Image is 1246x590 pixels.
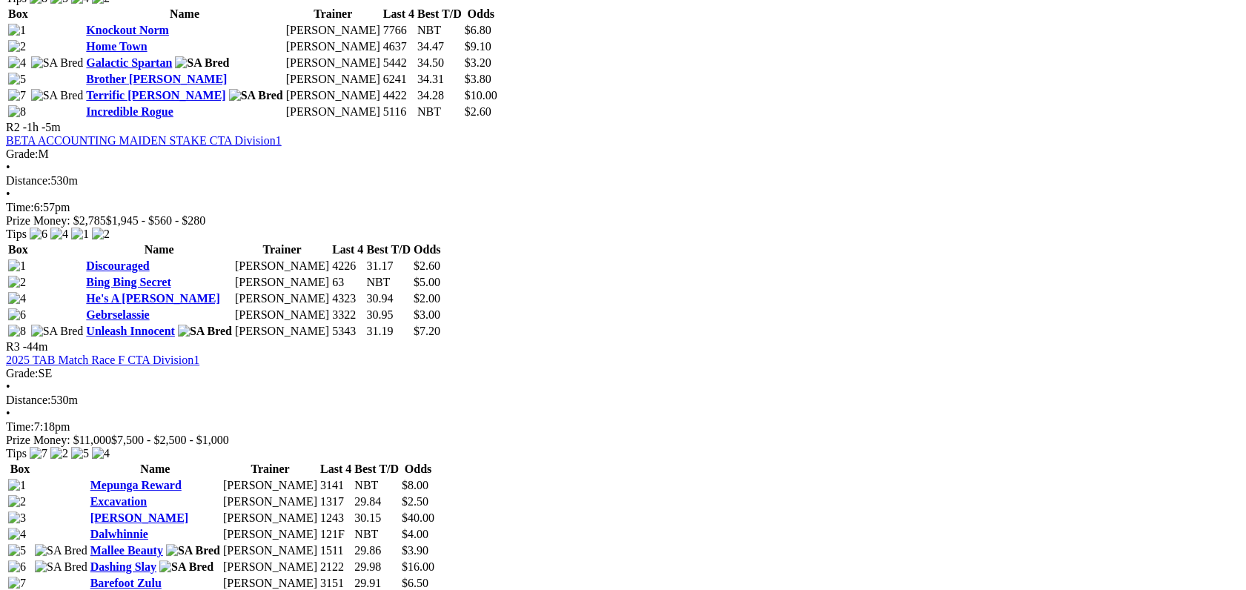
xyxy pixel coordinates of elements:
td: [PERSON_NAME] [285,105,381,119]
th: Best T/D [354,462,400,477]
img: 4 [8,56,26,70]
th: Odds [401,462,435,477]
a: Unleash Innocent [86,325,175,337]
td: 30.94 [365,291,411,306]
td: [PERSON_NAME] [285,88,381,103]
td: 5442 [382,56,415,70]
a: Bing Bing Secret [86,276,170,288]
div: SE [6,367,1240,380]
span: -1h -5m [23,121,61,133]
td: 5116 [382,105,415,119]
span: Grade: [6,147,39,160]
img: 1 [71,228,89,241]
td: 30.95 [365,308,411,322]
td: 1317 [319,494,352,509]
span: Distance: [6,394,50,406]
span: $3.00 [414,308,440,321]
img: SA Bred [31,56,84,70]
a: He's A [PERSON_NAME] [86,292,219,305]
th: Last 4 [382,7,415,21]
span: $3.90 [402,544,428,557]
span: $9.10 [465,40,491,53]
span: $2.60 [414,259,440,272]
img: SA Bred [159,560,213,574]
td: [PERSON_NAME] [285,23,381,38]
span: R3 [6,340,20,353]
td: [PERSON_NAME] [234,291,330,306]
img: 7 [8,577,26,590]
th: Best T/D [365,242,411,257]
th: Last 4 [331,242,364,257]
td: 31.19 [365,324,411,339]
td: 29.84 [354,494,400,509]
span: $2.00 [414,292,440,305]
span: Time: [6,201,34,213]
img: SA Bred [35,560,87,574]
span: $7.20 [414,325,440,337]
div: Prize Money: $2,785 [6,214,1240,228]
img: 1 [8,24,26,37]
td: 34.47 [417,39,463,54]
img: 1 [8,479,26,492]
th: Last 4 [319,462,352,477]
img: 6 [30,228,47,241]
img: SA Bred [35,544,87,557]
div: Prize Money: $11,000 [6,434,1240,447]
span: $16.00 [402,560,434,573]
a: Brother [PERSON_NAME] [86,73,227,85]
img: SA Bred [175,56,229,70]
span: • [6,407,10,420]
td: [PERSON_NAME] [234,308,330,322]
td: 6241 [382,72,415,87]
span: $7,500 - $2,500 - $1,000 [111,434,229,446]
a: Discouraged [86,259,149,272]
td: 34.31 [417,72,463,87]
td: [PERSON_NAME] [222,494,318,509]
td: [PERSON_NAME] [234,275,330,290]
th: Best T/D [417,7,463,21]
img: SA Bred [31,89,84,102]
span: R2 [6,121,20,133]
td: 121F [319,527,352,542]
img: 3 [8,511,26,525]
img: 2 [8,40,26,53]
a: Home Town [86,40,147,53]
span: $1,945 - $560 - $280 [106,214,206,227]
img: 4 [92,447,110,460]
td: [PERSON_NAME] [285,72,381,87]
a: BETA ACCOUNTING MAIDEN STAKE CTA Division1 [6,134,282,147]
span: Tips [6,447,27,460]
span: $10.00 [465,89,497,102]
span: $8.00 [402,479,428,491]
img: SA Bred [31,325,84,338]
a: Incredible Rogue [86,105,173,118]
img: SA Bred [178,325,232,338]
td: [PERSON_NAME] [234,259,330,274]
span: $5.00 [414,276,440,288]
td: 34.28 [417,88,463,103]
span: • [6,161,10,173]
div: 7:18pm [6,420,1240,434]
span: • [6,188,10,200]
span: $2.50 [402,495,428,508]
img: 4 [50,228,68,241]
td: 4323 [331,291,364,306]
div: 530m [6,174,1240,188]
td: NBT [354,527,400,542]
td: [PERSON_NAME] [285,39,381,54]
th: Name [85,242,233,257]
td: [PERSON_NAME] [222,511,318,526]
span: $3.80 [465,73,491,85]
img: 6 [8,308,26,322]
td: 4422 [382,88,415,103]
td: [PERSON_NAME] [222,527,318,542]
td: 3322 [331,308,364,322]
td: 29.98 [354,560,400,574]
span: $6.50 [402,577,428,589]
img: 7 [30,447,47,460]
td: 7766 [382,23,415,38]
th: Odds [413,242,441,257]
td: 4226 [331,259,364,274]
img: 5 [71,447,89,460]
img: SA Bred [229,89,283,102]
